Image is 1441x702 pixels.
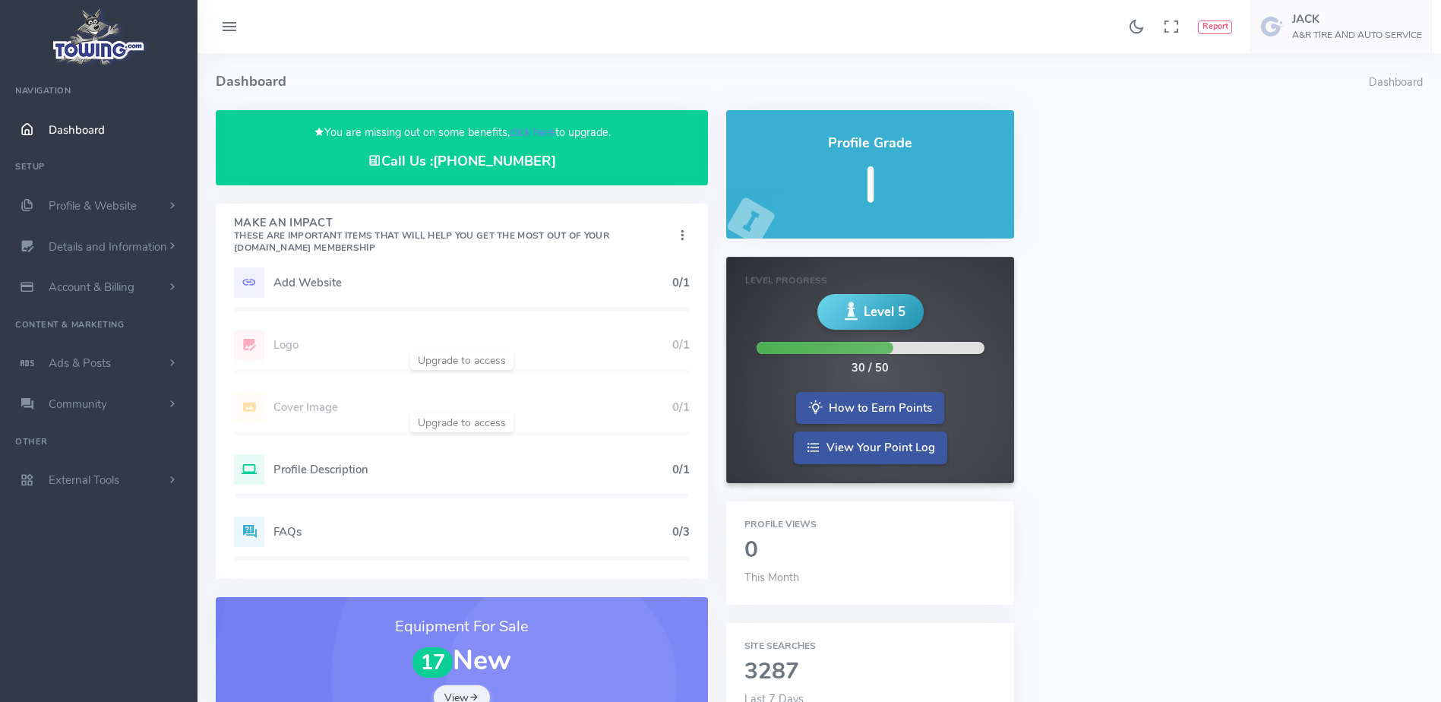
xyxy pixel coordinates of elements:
[234,646,690,678] h1: New
[234,615,690,638] h3: Equipment For Sale
[744,641,996,651] h6: Site Searches
[744,520,996,530] h6: Profile Views
[744,659,996,685] h2: 3287
[412,647,453,678] span: 17
[273,463,672,476] h5: Profile Description
[744,570,799,585] span: This Month
[745,276,995,286] h6: Level Progress
[49,239,167,255] span: Details and Information
[49,356,111,371] span: Ads & Posts
[234,124,690,141] p: You are missing out on some benefits, to upgrade.
[273,526,672,538] h5: FAQs
[794,432,947,464] a: View Your Point Log
[1292,30,1422,40] h6: A&R TIRE AND AUTO SERVICE
[49,473,119,488] span: External Tools
[744,159,996,213] h5: I
[49,198,137,213] span: Profile & Website
[1198,21,1232,34] button: Report
[1369,74,1423,91] li: Dashboard
[672,277,690,289] h5: 0/1
[49,280,134,295] span: Account & Billing
[48,5,150,69] img: logo
[864,302,905,321] span: Level 5
[234,153,690,169] h4: Call Us :
[852,360,889,377] div: 30 / 50
[234,217,675,254] h4: Make An Impact
[433,152,556,170] a: [PHONE_NUMBER]
[273,277,672,289] h5: Add Website
[796,392,944,425] a: How to Earn Points
[744,538,996,563] h2: 0
[49,122,105,138] span: Dashboard
[744,136,996,151] h4: Profile Grade
[1260,14,1285,39] img: user-image
[672,526,690,538] h5: 0/3
[49,397,107,412] span: Community
[216,53,1369,110] h4: Dashboard
[234,229,609,254] small: These are important items that will help you get the most out of your [DOMAIN_NAME] Membership
[672,463,690,476] h5: 0/1
[1292,13,1422,25] h5: JACK
[510,125,555,140] a: click here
